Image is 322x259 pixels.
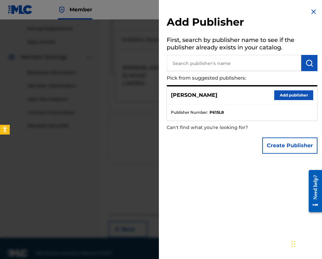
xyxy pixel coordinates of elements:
[167,16,317,31] h2: Add Publisher
[167,34,317,55] h5: First, search by publisher name to see if the publisher already exists in your catalog.
[305,59,313,67] img: Search Works
[290,228,322,259] iframe: Chat Widget
[167,55,301,71] input: Search publisher's name
[210,110,224,115] strong: P615L8
[171,110,208,115] span: Publisher Number :
[291,234,295,254] div: Drag
[274,90,313,100] button: Add publisher
[58,6,66,14] img: Top Rightsholder
[8,5,33,14] img: MLC Logo
[167,121,280,134] p: Can't find what you're looking for?
[167,71,280,85] p: Pick from suggested publishers:
[70,6,92,13] span: Member
[262,137,317,154] button: Create Publisher
[171,91,217,99] p: [PERSON_NAME]
[304,164,322,218] iframe: Resource Center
